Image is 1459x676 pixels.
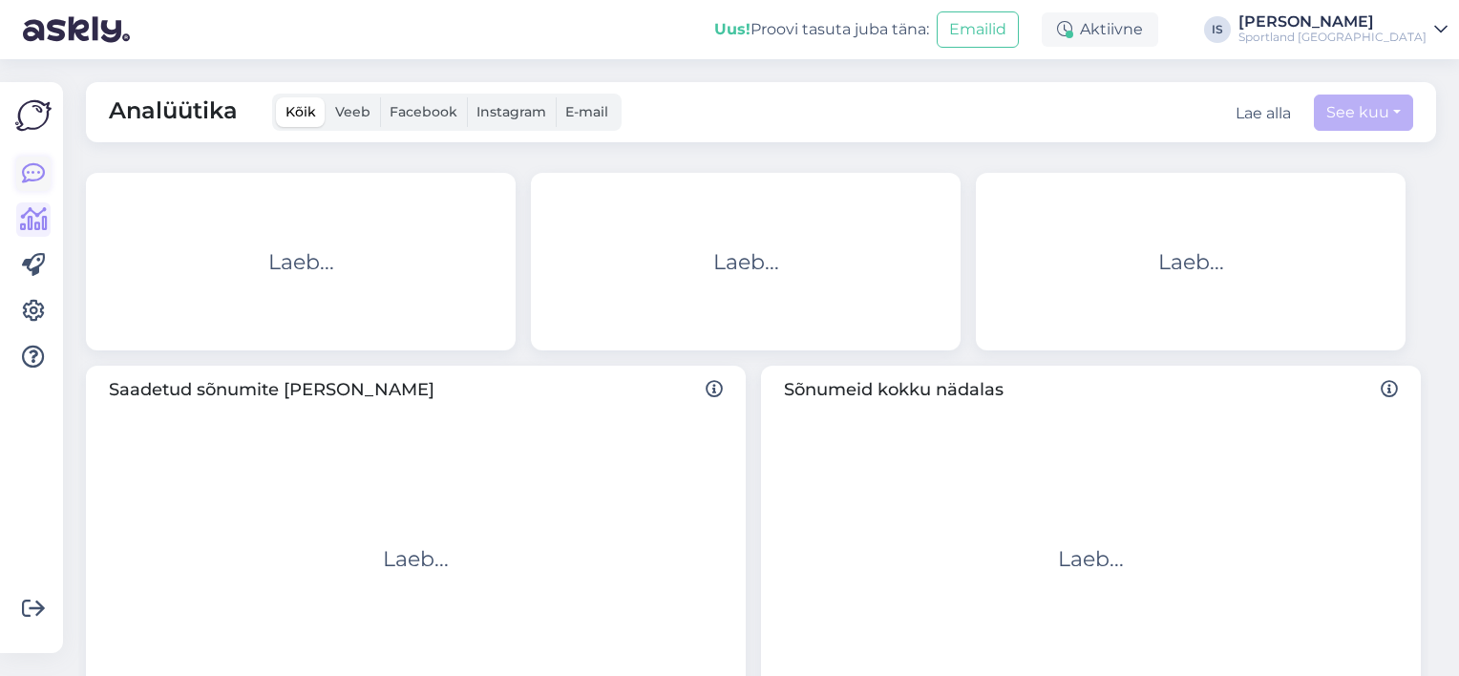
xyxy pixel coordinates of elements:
[1042,12,1158,47] div: Aktiivne
[1314,95,1413,131] button: See kuu
[565,103,608,120] span: E-mail
[1238,14,1427,30] div: [PERSON_NAME]
[1238,30,1427,45] div: Sportland [GEOGRAPHIC_DATA]
[784,377,1398,403] span: Sõnumeid kokku nädalas
[285,103,316,120] span: Kõik
[714,20,751,38] b: Uus!
[1058,543,1124,575] div: Laeb...
[390,103,457,120] span: Facebook
[1238,14,1448,45] a: [PERSON_NAME]Sportland [GEOGRAPHIC_DATA]
[335,103,370,120] span: Veeb
[1204,16,1231,43] div: IS
[1158,246,1224,278] div: Laeb...
[268,246,334,278] div: Laeb...
[109,377,723,403] span: Saadetud sõnumite [PERSON_NAME]
[383,543,449,575] div: Laeb...
[713,246,779,278] div: Laeb...
[109,94,238,131] span: Analüütika
[714,18,929,41] div: Proovi tasuta juba täna:
[15,97,52,134] img: Askly Logo
[476,103,546,120] span: Instagram
[1236,102,1291,125] button: Lae alla
[937,11,1019,48] button: Emailid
